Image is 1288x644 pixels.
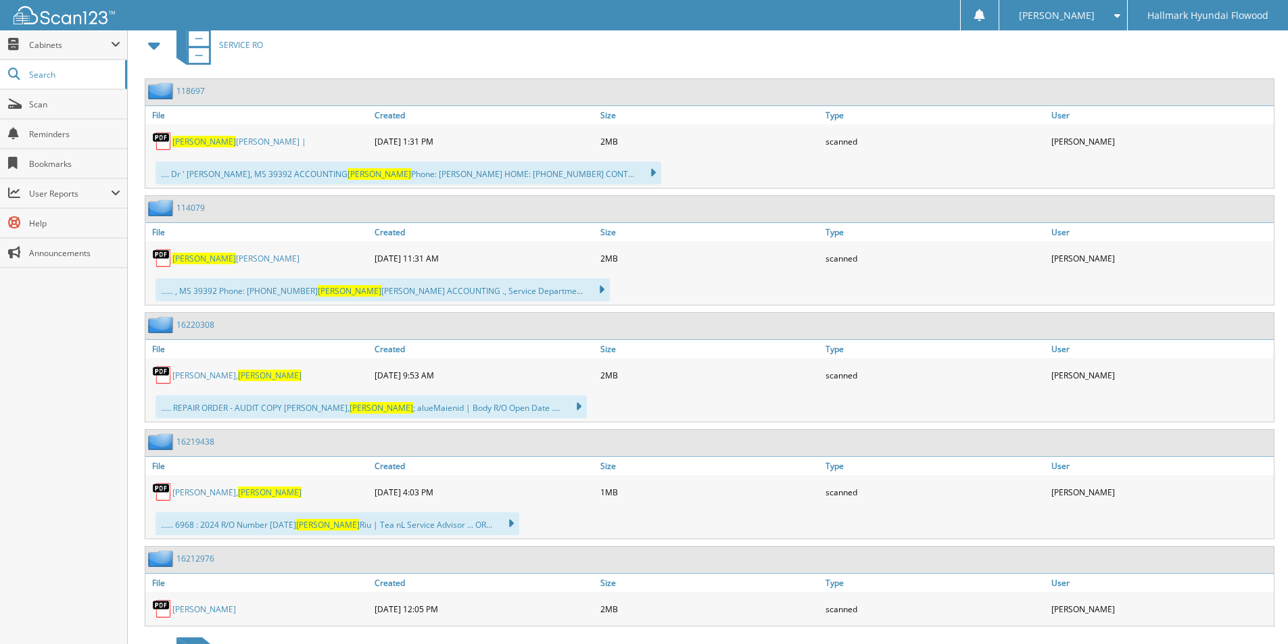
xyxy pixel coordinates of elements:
a: User [1048,223,1274,241]
a: File [145,106,371,124]
span: [PERSON_NAME] [1019,11,1095,20]
div: [DATE] 4:03 PM [371,478,597,505]
div: 2MB [597,362,823,389]
span: User Reports [29,188,111,199]
div: 1MB [597,478,823,505]
img: folder2.png [148,82,176,99]
div: scanned [822,362,1048,389]
a: Created [371,223,597,241]
img: folder2.png [148,550,176,567]
span: Scan [29,99,120,110]
a: 16219438 [176,436,214,447]
a: Type [822,106,1048,124]
a: File [145,223,371,241]
a: Type [822,223,1048,241]
a: SERVICE RO [168,18,263,72]
span: Announcements [29,247,120,259]
span: [PERSON_NAME] [172,253,236,264]
div: ...... 6968 : 2024 R/O Number [DATE] Riu | Tea nL Service Advisor ... OR... [156,512,519,535]
div: 2MB [597,595,823,622]
div: 2MB [597,245,823,272]
div: [DATE] 1:31 PM [371,128,597,155]
div: [PERSON_NAME] [1048,362,1274,389]
span: Reminders [29,128,120,140]
div: 2MB [597,128,823,155]
a: Type [822,457,1048,475]
a: 16212976 [176,553,214,564]
span: [PERSON_NAME] [296,519,360,530]
span: [PERSON_NAME] [238,370,302,381]
a: [PERSON_NAME][PERSON_NAME] [172,253,300,264]
div: scanned [822,245,1048,272]
img: folder2.png [148,433,176,450]
span: Search [29,69,118,80]
a: [PERSON_NAME],[PERSON_NAME] [172,487,302,498]
span: SERVICE RO [219,39,263,51]
img: PDF.png [152,365,172,385]
div: [DATE] 12:05 PM [371,595,597,622]
div: [PERSON_NAME] [1048,478,1274,505]
a: Created [371,340,597,358]
span: [PERSON_NAME] [172,136,236,147]
a: Created [371,574,597,592]
a: Type [822,574,1048,592]
div: scanned [822,128,1048,155]
a: 114079 [176,202,205,214]
span: [PERSON_NAME] [350,402,413,414]
span: Help [29,218,120,229]
div: [PERSON_NAME] [1048,128,1274,155]
a: Created [371,457,597,475]
a: Size [597,574,823,592]
div: scanned [822,595,1048,622]
a: Type [822,340,1048,358]
div: [DATE] 9:53 AM [371,362,597,389]
img: PDF.png [152,482,172,502]
div: ...... , MS 39392 Phone: [PHONE_NUMBER] [PERSON_NAME] ACCOUNTING ., Service Departme... [156,278,610,301]
span: Cabinets [29,39,111,51]
a: [PERSON_NAME][PERSON_NAME] | [172,136,306,147]
a: Size [597,223,823,241]
a: 118697 [176,85,205,97]
span: [PERSON_NAME] [348,168,411,180]
div: [DATE] 11:31 AM [371,245,597,272]
a: User [1048,457,1274,475]
a: File [145,574,371,592]
a: Size [597,106,823,124]
div: ..... REPAIR ORDER - AUDIT COPY [PERSON_NAME], ; alueMaienid | Body R/O Open Date .... [156,395,587,418]
div: [PERSON_NAME] [1048,595,1274,622]
img: folder2.png [148,199,176,216]
span: [PERSON_NAME] [238,487,302,498]
a: Size [597,457,823,475]
a: Size [597,340,823,358]
span: [PERSON_NAME] [318,285,381,297]
img: scan123-logo-white.svg [14,6,115,24]
div: .... Dr ' [PERSON_NAME], MS 39392 ACCOUNTING Phone: [PERSON_NAME] HOME: [PHONE_NUMBER] CONT... [156,162,661,184]
span: Bookmarks [29,158,120,170]
img: PDF.png [152,248,172,268]
a: User [1048,574,1274,592]
img: folder2.png [148,316,176,333]
a: 16220308 [176,319,214,330]
a: User [1048,106,1274,124]
a: Created [371,106,597,124]
a: [PERSON_NAME] [172,603,236,615]
div: [PERSON_NAME] [1048,245,1274,272]
a: File [145,340,371,358]
span: Hallmark Hyundai Flowood [1147,11,1268,20]
img: PDF.png [152,131,172,151]
a: [PERSON_NAME],[PERSON_NAME] [172,370,302,381]
a: File [145,457,371,475]
img: PDF.png [152,599,172,619]
a: User [1048,340,1274,358]
div: scanned [822,478,1048,505]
